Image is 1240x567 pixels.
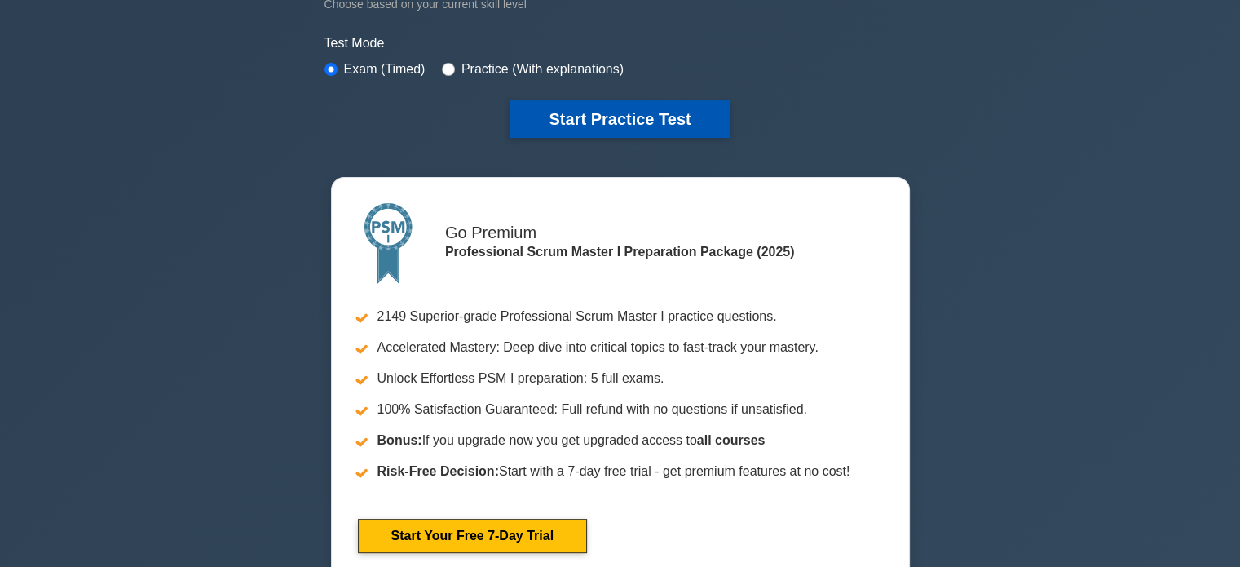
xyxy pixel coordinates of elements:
[510,100,730,138] button: Start Practice Test
[324,33,916,53] label: Test Mode
[358,519,587,553] a: Start Your Free 7-Day Trial
[344,60,426,79] label: Exam (Timed)
[461,60,624,79] label: Practice (With explanations)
